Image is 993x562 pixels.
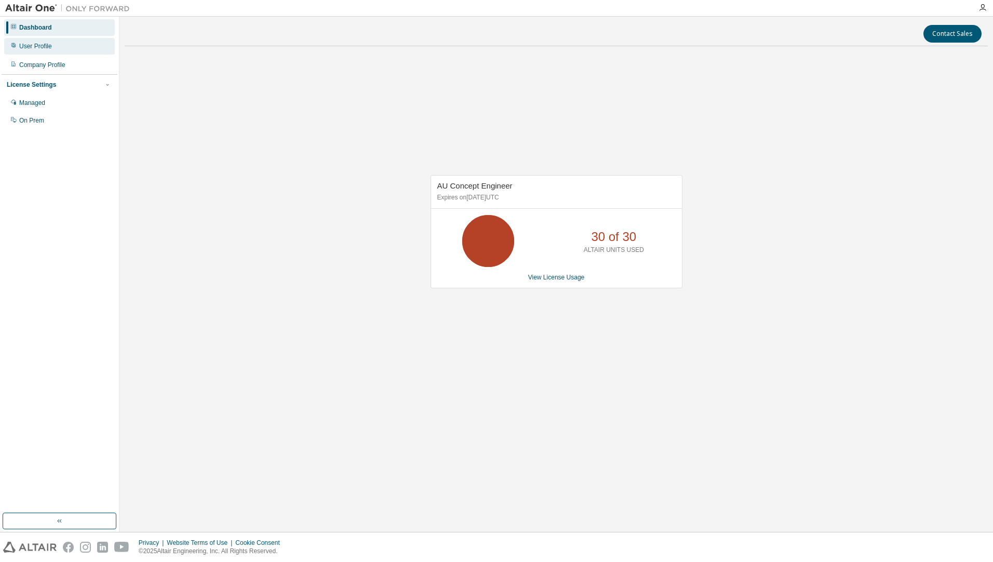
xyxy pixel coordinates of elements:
img: linkedin.svg [97,542,108,553]
p: Expires on [DATE] UTC [437,193,673,202]
div: License Settings [7,81,56,89]
img: facebook.svg [63,542,74,553]
p: ALTAIR UNITS USED [584,246,644,255]
div: Company Profile [19,61,65,69]
div: Cookie Consent [235,539,286,547]
img: instagram.svg [80,542,91,553]
img: altair_logo.svg [3,542,57,553]
div: Website Terms of Use [167,539,235,547]
div: Privacy [139,539,167,547]
button: Contact Sales [923,25,982,43]
div: Managed [19,99,45,107]
img: youtube.svg [114,542,129,553]
p: 30 of 30 [591,228,636,246]
div: User Profile [19,42,52,50]
p: © 2025 Altair Engineering, Inc. All Rights Reserved. [139,547,286,556]
div: Dashboard [19,23,52,32]
span: AU Concept Engineer [437,181,513,190]
a: View License Usage [528,274,585,281]
div: On Prem [19,116,44,125]
img: Altair One [5,3,135,14]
